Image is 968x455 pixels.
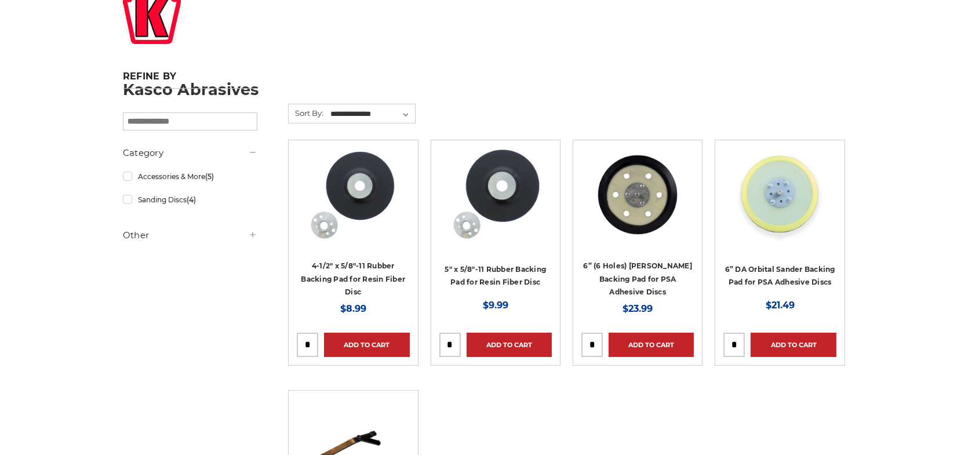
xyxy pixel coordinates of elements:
img: 5 Inch Backing Pad for resin fiber disc with 5/8"-11 locking nut rubber [449,148,542,241]
a: Accessories & More [123,166,257,187]
h5: Other [123,228,257,242]
a: 4-1/2" x 5/8"-11 Rubber Backing Pad for Resin Fiber Disc [301,261,405,296]
span: (4) [187,195,196,204]
label: Sort By: [289,104,323,122]
span: $8.99 [340,303,366,314]
img: 6” (6 Holes) DA Sander Backing Pad for PSA Adhesive Discs [591,148,684,241]
span: $9.99 [483,300,508,311]
a: Add to Cart [324,333,409,357]
a: Sanding Discs [123,190,257,210]
span: (5) [205,172,214,181]
img: 4-1/2" Resin Fiber Disc Backing Pad Flexible Rubber [307,148,399,241]
a: 5" x 5/8"-11 Rubber Backing Pad for Resin Fiber Disc [445,265,546,287]
a: 6” DA Orbital Sander Backing Pad for PSA Adhesive Discs [725,265,835,287]
a: 6” DA Orbital Sander Backing Pad for PSA Adhesive Discs [723,148,836,261]
h1: Kasco Abrasives [123,82,845,97]
h5: Refine by [123,71,257,89]
img: 6” DA Orbital Sander Backing Pad for PSA Adhesive Discs [734,148,827,241]
a: 6” (6 Holes) DA Sander Backing Pad for PSA Adhesive Discs [581,148,694,261]
a: 6” (6 Holes) [PERSON_NAME] Backing Pad for PSA Adhesive Discs [584,261,693,296]
a: 5 Inch Backing Pad for resin fiber disc with 5/8"-11 locking nut rubber [439,148,552,261]
a: 4-1/2" Resin Fiber Disc Backing Pad Flexible Rubber [297,148,409,261]
a: Add to Cart [751,333,836,357]
select: Sort By: [329,105,415,123]
span: $21.49 [766,300,795,311]
span: $23.99 [623,303,653,314]
a: Add to Cart [467,333,552,357]
h5: Category [123,146,257,160]
a: Add to Cart [609,333,694,357]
